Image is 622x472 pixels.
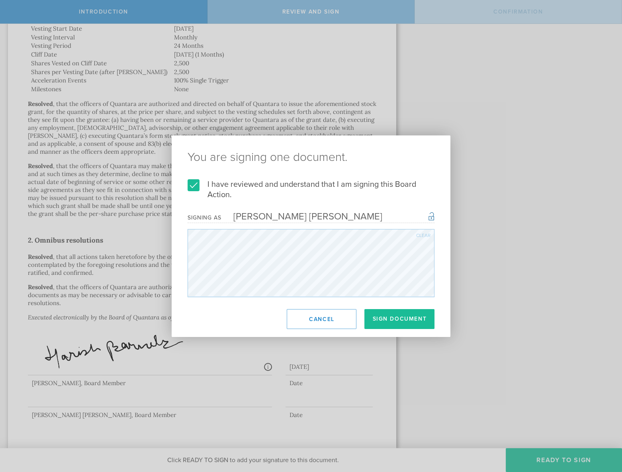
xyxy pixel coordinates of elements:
[221,211,382,222] div: [PERSON_NAME] [PERSON_NAME]
[287,309,356,329] button: Cancel
[188,151,434,163] ng-pluralize: You are signing one document.
[364,309,434,329] button: Sign Document
[188,214,221,221] div: Signing as
[188,179,434,200] label: I have reviewed and understand that I am signing this Board Action.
